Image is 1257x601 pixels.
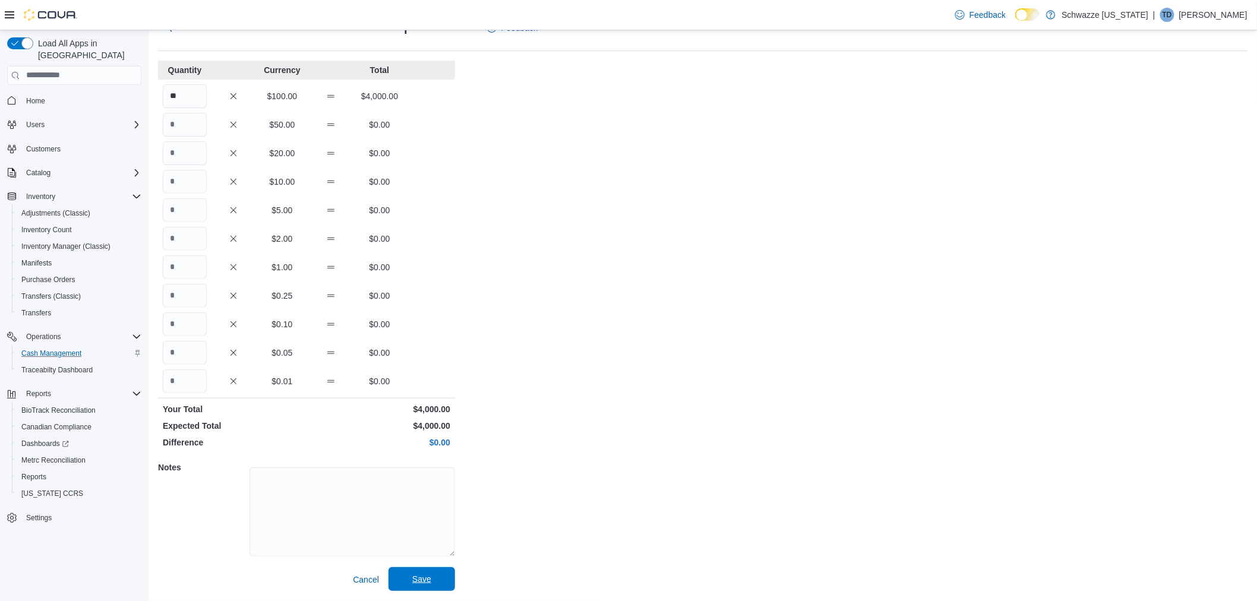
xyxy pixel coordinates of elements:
input: Quantity [163,284,207,308]
span: Users [21,118,141,132]
p: $0.10 [260,318,304,330]
p: $50.00 [260,119,304,131]
span: Inventory Count [17,223,141,237]
button: Cash Management [12,345,146,362]
p: $0.00 [358,318,402,330]
span: Canadian Compliance [21,422,91,432]
span: Reports [17,470,141,484]
button: Transfers (Classic) [12,288,146,305]
span: Customers [26,144,61,154]
a: Cash Management [17,346,86,360]
button: [US_STATE] CCRS [12,485,146,502]
p: [PERSON_NAME] [1179,8,1247,22]
input: Quantity [163,341,207,365]
a: Dashboards [17,436,74,451]
input: Quantity [163,141,207,165]
span: Adjustments (Classic) [21,208,90,218]
span: Canadian Compliance [17,420,141,434]
a: Transfers (Classic) [17,289,86,303]
button: Canadian Compliance [12,419,146,435]
p: $0.00 [358,375,402,387]
input: Quantity [163,170,207,194]
p: $0.00 [358,261,402,273]
span: Reports [26,389,51,398]
button: Inventory [21,189,60,204]
p: $4,000.00 [309,420,450,432]
button: Inventory Count [12,222,146,238]
span: Reports [21,472,46,482]
button: Users [21,118,49,132]
p: Difference [163,436,304,448]
button: Inventory Manager (Classic) [12,238,146,255]
span: Washington CCRS [17,486,141,501]
span: Purchase Orders [17,273,141,287]
span: Manifests [17,256,141,270]
p: $0.00 [358,147,402,159]
span: Load All Apps in [GEOGRAPHIC_DATA] [33,37,141,61]
p: $20.00 [260,147,304,159]
input: Quantity [163,84,207,108]
div: Tim Defabbo-Winter JR [1160,8,1174,22]
input: Quantity [163,198,207,222]
p: $0.00 [358,347,402,359]
a: Feedback [950,3,1010,27]
img: Cova [24,9,77,21]
span: Transfers (Classic) [21,292,81,301]
span: Inventory Manager (Classic) [21,242,110,251]
p: $1.00 [260,261,304,273]
span: Inventory [26,192,55,201]
button: BioTrack Reconciliation [12,402,146,419]
p: $2.00 [260,233,304,245]
span: Home [21,93,141,108]
a: Settings [21,511,56,525]
p: $0.05 [260,347,304,359]
input: Quantity [163,227,207,251]
span: Customers [21,141,141,156]
a: Inventory Count [17,223,77,237]
span: Inventory [21,189,141,204]
a: Traceabilty Dashboard [17,363,97,377]
nav: Complex example [7,87,141,558]
button: Manifests [12,255,146,271]
button: Settings [2,509,146,526]
span: Save [412,573,431,585]
input: Quantity [163,312,207,336]
span: Settings [21,510,141,525]
p: Expected Total [163,420,304,432]
a: Canadian Compliance [17,420,96,434]
span: Metrc Reconciliation [21,456,86,465]
p: $100.00 [260,90,304,102]
a: BioTrack Reconciliation [17,403,100,417]
button: Adjustments (Classic) [12,205,146,222]
button: Inventory [2,188,146,205]
a: Adjustments (Classic) [17,206,95,220]
button: Purchase Orders [12,271,146,288]
a: Transfers [17,306,56,320]
span: Transfers (Classic) [17,289,141,303]
p: $0.00 [309,436,450,448]
button: Operations [2,328,146,345]
p: Schwazze [US_STATE] [1062,8,1148,22]
p: $5.00 [260,204,304,216]
button: Save [389,567,455,591]
a: Manifests [17,256,56,270]
p: Your Total [163,403,304,415]
button: Reports [2,385,146,402]
span: Purchase Orders [21,275,75,284]
span: Settings [26,513,52,523]
input: Dark Mode [1015,8,1040,21]
button: Customers [2,140,146,157]
span: Dashboards [17,436,141,451]
button: Reports [12,469,146,485]
span: Home [26,96,45,106]
span: TD [1163,8,1172,22]
span: Operations [26,332,61,341]
span: Adjustments (Classic) [17,206,141,220]
p: $0.00 [358,119,402,131]
button: Transfers [12,305,146,321]
span: Cancel [353,574,379,586]
a: Home [21,94,50,108]
a: Metrc Reconciliation [17,453,90,467]
p: $4,000.00 [309,403,450,415]
a: Purchase Orders [17,273,80,287]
